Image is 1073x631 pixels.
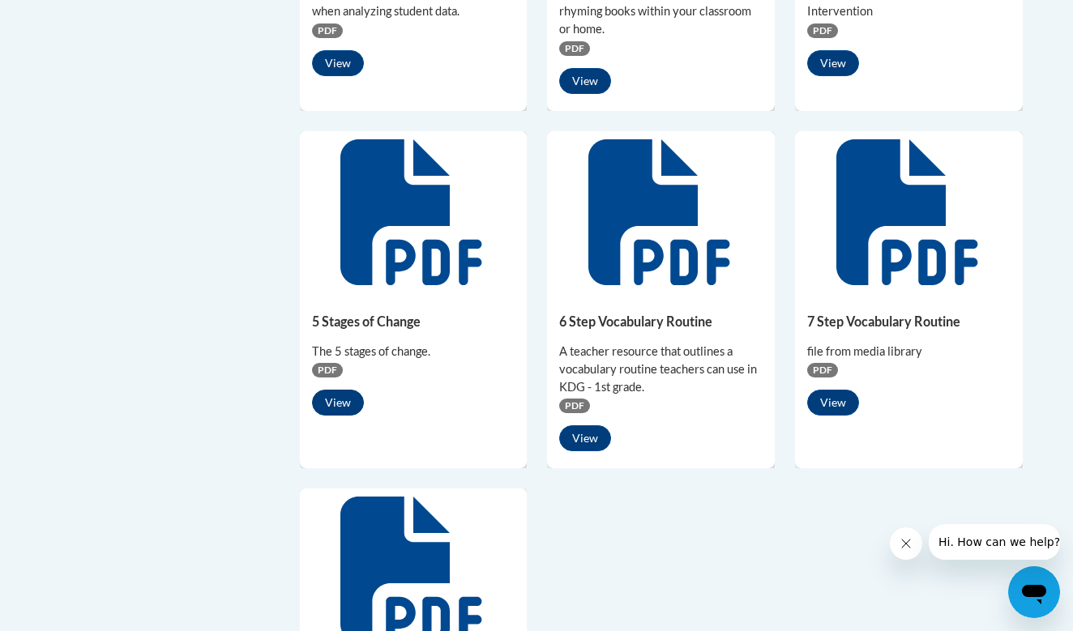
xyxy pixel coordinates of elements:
[559,313,763,329] h5: 6 Step Vocabulary Routine
[929,524,1060,560] iframe: Message from company
[890,527,922,560] iframe: Close message
[312,363,343,377] span: PDF
[559,68,611,94] button: View
[1008,566,1060,618] iframe: Button to launch messaging window
[807,363,838,377] span: PDF
[807,23,838,38] span: PDF
[559,399,590,413] span: PDF
[559,41,590,56] span: PDF
[312,313,515,329] h5: 5 Stages of Change
[559,343,763,396] div: A teacher resource that outlines a vocabulary routine teachers can use in KDG - 1st grade.
[807,343,1011,360] div: file from media library
[312,343,515,360] div: The 5 stages of change.
[807,313,1011,329] h5: 7 Step Vocabulary Routine
[559,425,611,451] button: View
[312,390,364,416] button: View
[312,23,343,38] span: PDF
[312,50,364,76] button: View
[807,50,859,76] button: View
[807,390,859,416] button: View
